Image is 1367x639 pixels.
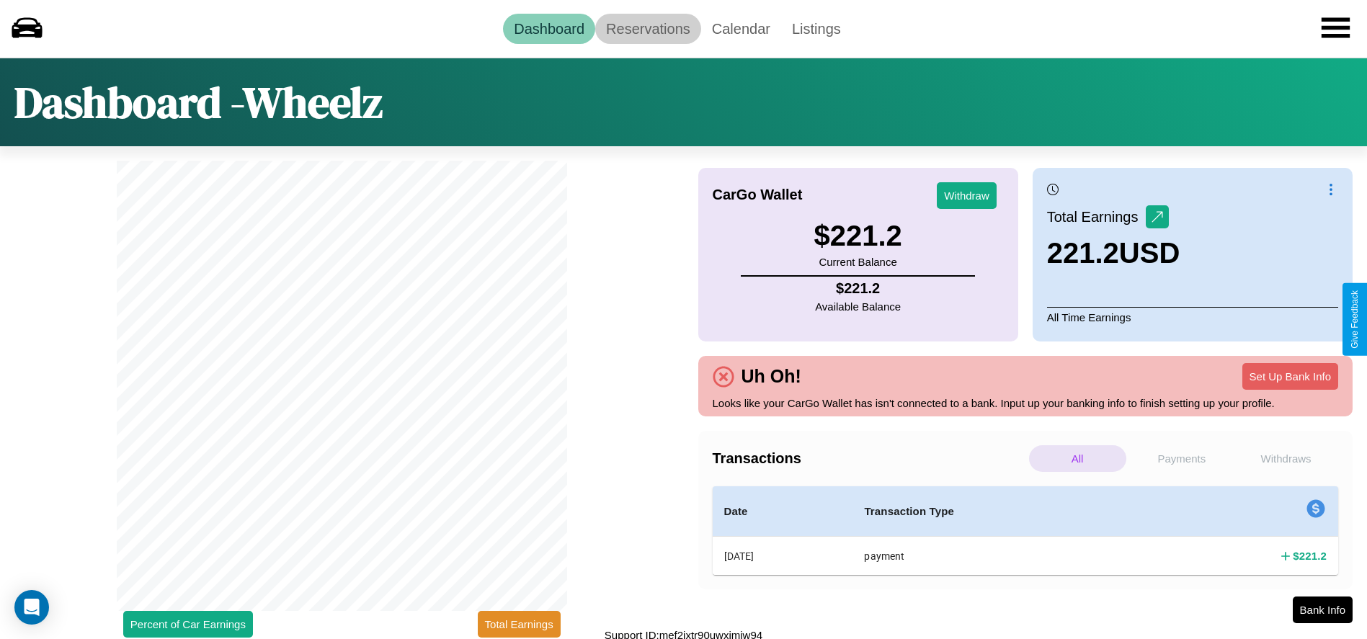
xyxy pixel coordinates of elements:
p: Current Balance [814,252,901,272]
p: Looks like your CarGo Wallet has isn't connected to a bank. Input up your banking info to finish ... [713,393,1339,413]
h4: Transactions [713,450,1025,467]
button: Total Earnings [478,611,561,638]
th: [DATE] [713,537,853,576]
h4: Transaction Type [864,503,1139,520]
h4: Uh Oh! [734,366,809,387]
button: Set Up Bank Info [1242,363,1338,390]
a: Calendar [701,14,781,44]
h1: Dashboard - Wheelz [14,73,383,132]
h4: CarGo Wallet [713,187,803,203]
a: Reservations [595,14,701,44]
a: Listings [781,14,852,44]
button: Percent of Car Earnings [123,611,253,638]
p: Available Balance [815,297,901,316]
th: payment [852,537,1150,576]
div: Open Intercom Messenger [14,590,49,625]
div: Give Feedback [1350,290,1360,349]
table: simple table [713,486,1339,575]
p: Withdraws [1237,445,1335,472]
h4: Date [724,503,842,520]
p: All Time Earnings [1047,307,1338,327]
p: Total Earnings [1047,204,1146,230]
h3: $ 221.2 [814,220,901,252]
button: Withdraw [937,182,997,209]
a: Dashboard [503,14,595,44]
h4: $ 221.2 [1293,548,1327,563]
h4: $ 221.2 [815,280,901,297]
h3: 221.2 USD [1047,237,1180,269]
button: Bank Info [1293,596,1353,623]
p: Payments [1134,445,1231,472]
p: All [1029,445,1126,472]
